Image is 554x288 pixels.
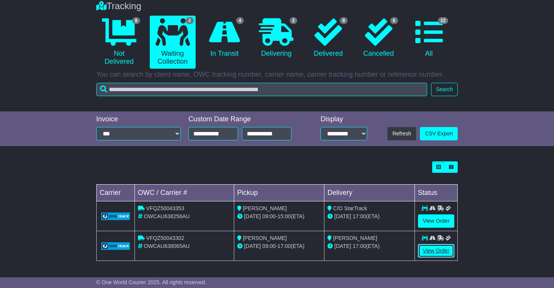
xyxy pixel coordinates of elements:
img: GetCarrierServiceLogo [101,212,130,220]
div: Display [321,115,367,124]
a: 6 Cancelled [357,16,400,61]
span: 2 [290,17,298,24]
span: © One World Courier 2025. All rights reserved. [96,279,207,285]
a: 2 Delivering [253,16,299,61]
span: OWCAU638065AU [144,243,190,249]
span: 22 [438,17,448,24]
img: GetCarrierServiceLogo [101,242,130,250]
td: Status [415,185,458,201]
span: [PERSON_NAME] [243,235,287,241]
span: 8 [132,17,140,24]
div: - (ETA) [237,242,321,250]
span: [DATE] [334,243,351,249]
span: [DATE] [334,213,351,219]
td: Delivery [324,185,415,201]
a: 8 Not Delivered [96,16,142,69]
a: 8 Delivered [307,16,350,61]
a: 2 Waiting Collection [150,16,196,69]
span: [PERSON_NAME] [243,205,287,211]
p: You can search by client name, OWC tracking number, carrier name, carrier tracking number or refe... [96,71,458,79]
td: Carrier [96,185,134,201]
span: C/O StarTrack [333,205,367,211]
button: Refresh [387,127,416,140]
span: 4 [236,17,244,24]
a: CSV Export [420,127,458,140]
div: (ETA) [327,212,411,220]
span: 2 [186,17,194,24]
a: View Order [418,214,455,228]
a: View Order [418,244,455,257]
div: (ETA) [327,242,411,250]
span: 17:00 [277,243,291,249]
span: 17:00 [353,213,366,219]
span: [DATE] [244,243,261,249]
div: Custom Date Range [188,115,304,124]
span: 8 [340,17,348,24]
div: - (ETA) [237,212,321,220]
div: Invoice [96,115,181,124]
span: VFQZ50043353 [146,205,185,211]
span: [PERSON_NAME] [333,235,377,241]
span: OWCAU638256AU [144,213,190,219]
span: 17:00 [353,243,366,249]
span: VFQZ50043302 [146,235,185,241]
span: [DATE] [244,213,261,219]
span: 15:00 [277,213,291,219]
button: Search [431,83,458,96]
div: Tracking [92,1,462,12]
td: Pickup [234,185,324,201]
span: 09:00 [262,213,276,219]
span: 6 [390,17,398,24]
td: OWC / Carrier # [134,185,234,201]
span: 09:00 [262,243,276,249]
a: 4 In Transit [203,16,246,61]
a: 22 All [408,16,450,61]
